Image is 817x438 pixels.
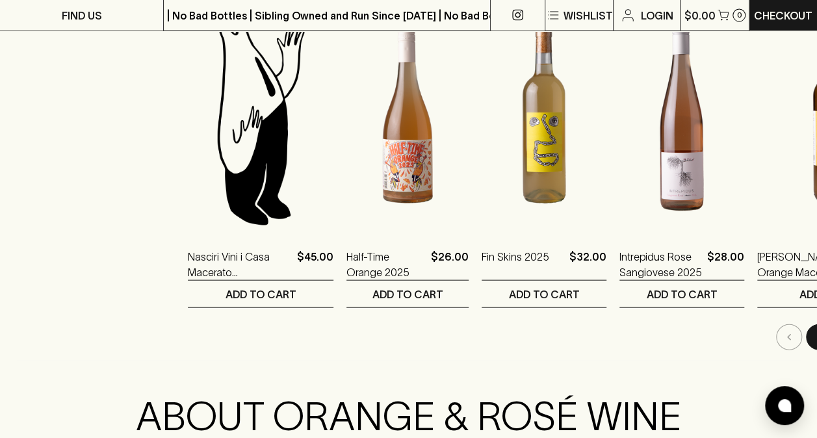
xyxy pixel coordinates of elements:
p: Wishlist [564,8,613,23]
button: ADD TO CART [482,281,606,307]
p: FIND US [62,8,102,23]
a: Intrepidus Rose Sangiovese 2025 [619,249,702,280]
img: Blackhearts & Sparrows Man [188,2,333,229]
img: Intrepidus Rose Sangiovese 2025 [619,2,744,229]
img: Half-Time Orange 2025 [346,2,469,229]
p: $32.00 [569,249,606,280]
p: Login [641,8,673,23]
p: $0.00 [684,8,715,23]
p: $26.00 [431,249,469,280]
a: Nasciri Vini i Casa Macerato [PERSON_NAME] [PERSON_NAME] 2023 [188,249,292,280]
button: ADD TO CART [188,281,333,307]
button: ADD TO CART [346,281,469,307]
p: $28.00 [707,249,744,280]
img: Fin Skins 2025 [482,2,606,229]
p: ADD TO CART [372,287,443,302]
a: Half-Time Orange 2025 [346,249,426,280]
button: ADD TO CART [619,281,744,307]
a: Fin Skins 2025 [482,249,549,280]
img: bubble-icon [778,399,791,412]
p: ADD TO CART [226,287,296,302]
p: 0 [736,12,742,19]
p: Checkout [754,8,812,23]
p: ADD TO CART [647,287,718,302]
p: $45.00 [297,249,333,280]
p: ADD TO CART [509,287,580,302]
